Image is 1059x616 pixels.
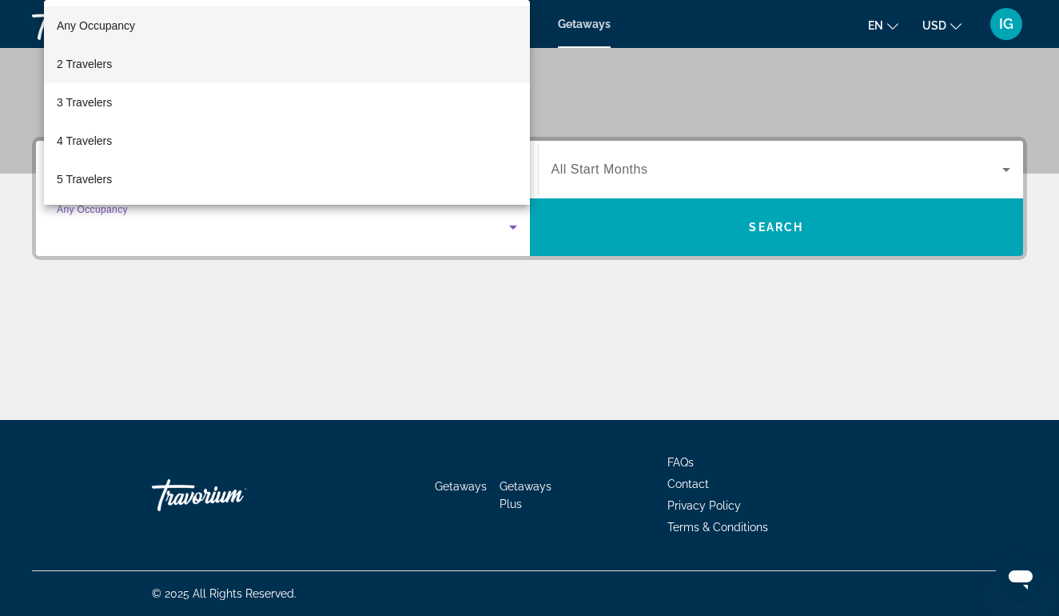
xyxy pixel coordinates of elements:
[57,170,112,189] span: 5 Travelers
[57,131,112,150] span: 4 Travelers
[995,552,1046,603] iframe: Кнопка запуска окна обмена сообщениями
[57,19,135,32] span: Any Occupancy
[57,93,112,112] span: 3 Travelers
[57,54,112,74] span: 2 Travelers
